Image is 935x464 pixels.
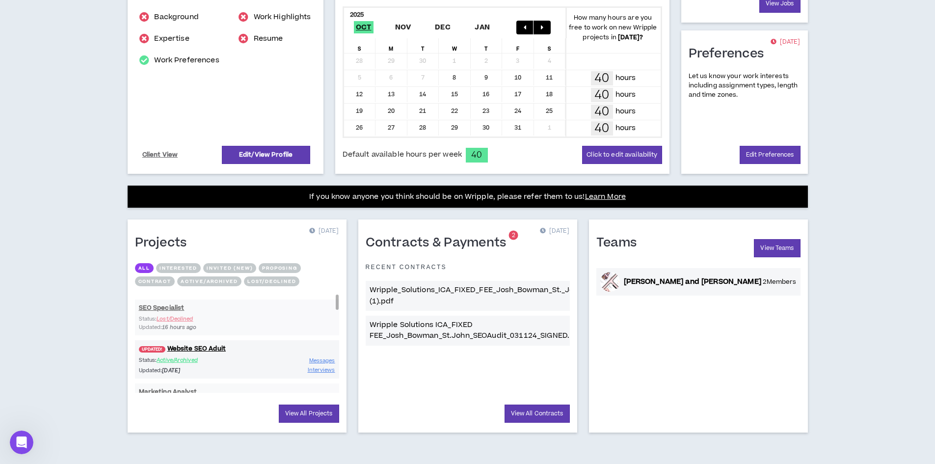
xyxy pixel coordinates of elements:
a: UPDATED!Website SEO Aduit [135,344,339,354]
div: T [407,38,439,53]
button: All [135,263,154,273]
a: Work Preferences [154,55,219,66]
span: Messages [309,357,335,364]
span: Jan [473,21,492,33]
span: 2 [512,231,515,240]
h1: Teams [596,235,644,251]
p: Let us know your work interests including assignment types, length and time zones. [689,72,801,100]
a: Work Highlights [254,11,311,23]
iframe: Intercom live chat [10,431,33,454]
p: [PERSON_NAME] and [PERSON_NAME] [624,276,761,287]
a: Wripple Solutions ICA_FIXED FEE_Josh_Bowman_St.John_SEOAudit_031124_SIGNED.pdf [366,316,570,346]
p: [DATE] [540,226,569,236]
div: F [502,38,534,53]
p: hours [615,89,636,100]
a: Edit/View Profile [222,146,310,164]
a: Messages [309,356,335,365]
button: Interested [156,263,201,273]
div: S [344,38,376,53]
span: UPDATED! [139,346,165,353]
button: Click to edit availability [582,146,662,164]
a: Learn More [585,191,626,202]
span: Interviews [308,366,335,374]
span: Dec [433,21,453,33]
a: [PERSON_NAME] and [PERSON_NAME]2Members [596,268,801,296]
a: View All Contracts [505,405,570,423]
img: default-talent-banner.png [600,272,620,292]
div: T [471,38,503,53]
sup: 2 [509,231,518,240]
a: Resume [254,33,283,45]
a: Interviews [308,365,335,375]
button: Active/Archived [177,276,241,286]
button: Proposing [259,263,300,273]
p: How many hours are you free to work on new Wripple projects in [565,13,661,42]
a: Client View [141,146,180,164]
button: Lost/Declined [244,276,299,286]
p: If you know anyone you think should be on Wripple, please refer them to us! [309,191,626,203]
h1: Contracts & Payments [366,235,514,251]
a: Wripple_Solutions_ICA_FIXED_FEE_Josh_Bowman_St._John_Website_SEO_Audit_[DATE].docx (1).pdf [366,281,570,311]
div: S [534,38,566,53]
a: View Teams [754,239,800,257]
div: W [439,38,471,53]
a: Edit Preferences [740,146,801,164]
p: Recent Contracts [366,263,447,271]
p: hours [615,73,636,83]
p: Wripple Solutions ICA_FIXED FEE_Josh_Bowman_St.John_SEOAudit_031124_SIGNED.pdf [370,320,566,342]
a: Background [154,11,198,23]
span: Active/Archived [157,356,198,364]
p: Updated: [139,366,237,375]
button: Invited (new) [203,263,256,273]
p: hours [615,106,636,117]
i: [DATE] [162,367,180,374]
h1: Projects [135,235,194,251]
p: Status: [139,356,237,364]
p: [DATE] [771,37,800,47]
p: [DATE] [309,226,339,236]
span: Oct [354,21,374,33]
p: hours [615,123,636,134]
p: Wripple_Solutions_ICA_FIXED_FEE_Josh_Bowman_St._John_Website_SEO_Audit_[DATE].docx (1).pdf [370,285,566,307]
span: Nov [393,21,413,33]
div: M [375,38,407,53]
h1: Preferences [689,46,772,62]
p: 2 Members [763,278,796,286]
a: Expertise [154,33,189,45]
a: View All Projects [279,405,339,423]
b: 2025 [350,10,364,19]
span: Default available hours per week [343,149,462,160]
b: [DATE] ? [618,33,643,42]
button: Contract [135,276,175,286]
